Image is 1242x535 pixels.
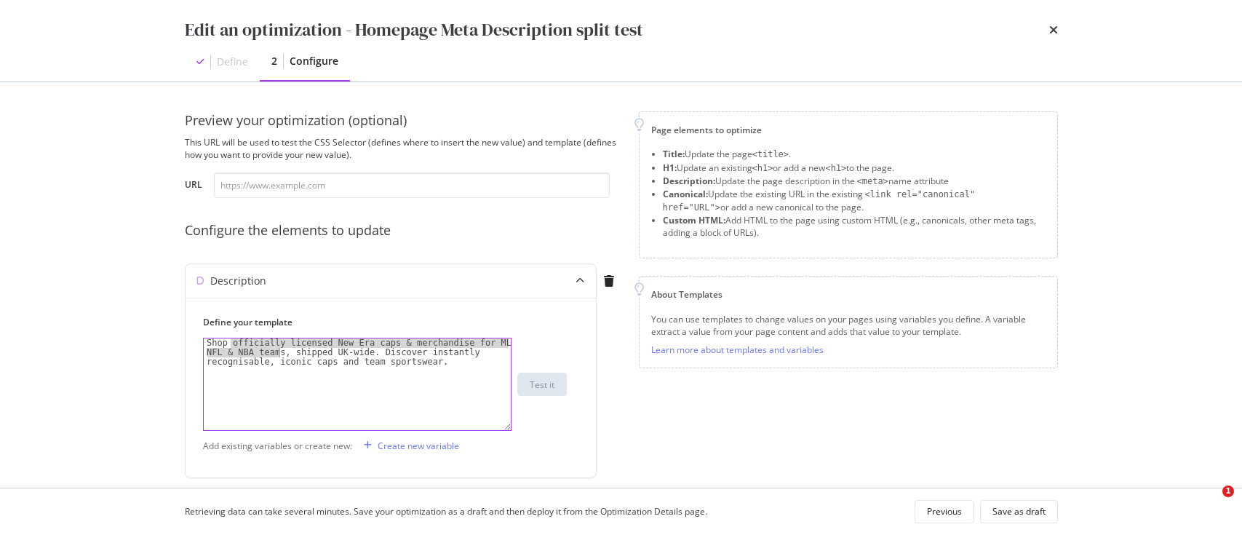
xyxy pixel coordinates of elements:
strong: Custom HTML: [663,214,725,226]
div: Define [217,55,248,69]
label: URL [185,178,202,194]
div: Edit an optimization - Homepage Meta Description split test [185,17,643,42]
div: Configure the elements to update [185,221,621,240]
li: Update the existing URL in the existing or add a new canonical to the page. [663,188,1046,214]
li: Update the page description in the name attribute [663,175,1046,188]
div: Page elements to optimize [651,124,1046,136]
div: Configure [290,54,338,68]
div: Add existing variables or create new: [203,440,352,452]
strong: Description: [663,175,715,187]
button: Add an element [185,484,286,507]
span: <link rel="canonical" href="URL"> [663,189,976,213]
label: Define your template [203,316,567,328]
span: <title> [752,149,789,159]
div: This URL will be used to test the CSS Selector (defines where to insert the new value) and templa... [185,136,621,161]
div: Test it [530,379,554,391]
div: You can use templates to change values on your pages using variables you define. A variable extra... [651,313,1046,338]
span: <h1> [825,163,846,173]
span: 1 [1222,486,1234,497]
div: Description [210,274,266,288]
strong: Canonical: [663,188,708,200]
div: Save as draft [992,505,1046,518]
strong: H1: [663,162,677,174]
input: https://www.example.com [214,173,610,198]
span: <h1> [752,163,773,173]
span: <meta> [857,176,888,186]
button: Save as draft [980,500,1058,523]
li: Add HTML to the page using custom HTML (e.g., canonicals, other meta tags, adding a block of URLs). [663,214,1046,239]
div: Retrieving data can take several minutes. Save your optimization as a draft and then deploy it fr... [185,505,707,518]
a: Learn more about templates and variables [651,344,824,356]
div: 2 [271,54,277,68]
div: Create new variable [378,440,459,452]
button: Test it [517,373,567,396]
button: Previous [915,500,974,523]
iframe: Intercom live chat [1193,486,1227,520]
div: About Templates [651,288,1046,301]
div: times [1049,17,1058,42]
li: Update an existing or add a new to the page. [663,162,1046,175]
div: Previous [927,505,962,518]
button: Create new variable [358,434,459,457]
li: Update the page . [663,148,1046,161]
strong: Title: [663,148,685,160]
div: Preview your optimization (optional) [185,111,621,130]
